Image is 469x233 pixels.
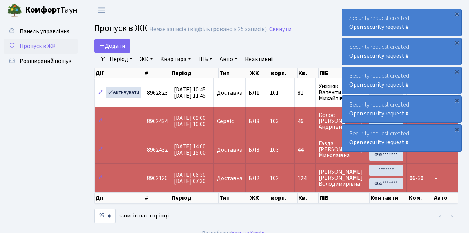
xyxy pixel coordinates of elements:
[217,53,240,65] a: Авто
[298,68,319,78] th: Кв.
[174,171,206,185] span: [DATE] 06:30 [DATE] 07:30
[349,23,409,31] a: Open security request #
[249,68,270,78] th: ЖК
[249,192,270,203] th: ЖК
[249,147,263,153] span: ВЛ3
[249,90,263,96] span: ВЛ1
[298,147,312,153] span: 44
[349,52,409,60] a: Open security request #
[410,174,424,182] span: 06-30
[370,192,408,203] th: Контакти
[298,175,312,181] span: 124
[149,26,268,33] div: Немає записів (відфільтровано з 25 записів).
[174,85,206,100] span: [DATE] 10:45 [DATE] 11:45
[4,24,78,39] a: Панель управління
[349,138,409,146] a: Open security request #
[99,42,125,50] span: Додати
[249,118,263,124] span: ВЛ3
[25,4,78,17] span: Таун
[453,10,461,17] div: ×
[319,112,363,130] span: Колос [PERSON_NAME] Андріївна
[94,209,169,223] label: записів на сторінці
[147,117,168,125] span: 8962434
[319,68,370,78] th: ПІБ
[20,42,56,50] span: Пропуск в ЖК
[219,192,249,203] th: Тип
[453,97,461,104] div: ×
[437,6,460,15] a: ВЛ2 -. К.
[174,114,206,128] span: [DATE] 09:00 [DATE] 10:00
[349,81,409,89] a: Open security request #
[107,53,136,65] a: Період
[342,67,461,94] div: Security request created
[157,53,194,65] a: Квартира
[106,87,141,98] a: Активувати
[319,141,363,158] span: Газда [PERSON_NAME] Миколаївна
[94,22,147,35] span: Пропуск в ЖК
[342,125,461,151] div: Security request created
[94,209,116,223] select: записів на сторінці
[342,96,461,122] div: Security request created
[4,54,78,68] a: Розширений пошук
[298,118,312,124] span: 46
[270,174,279,182] span: 102
[270,192,298,203] th: корп.
[217,90,242,96] span: Доставка
[95,192,144,203] th: Дії
[174,142,206,157] span: [DATE] 14:00 [DATE] 15:00
[319,192,370,203] th: ПІБ
[437,6,460,14] b: ВЛ2 -. К.
[217,175,242,181] span: Доставка
[171,68,219,78] th: Період
[219,68,249,78] th: Тип
[217,147,242,153] span: Доставка
[95,68,144,78] th: Дії
[195,53,215,65] a: ПІБ
[342,9,461,36] div: Security request created
[270,117,279,125] span: 103
[4,39,78,54] a: Пропуск в ЖК
[147,146,168,154] span: 8962432
[20,27,69,36] span: Панель управління
[171,192,219,203] th: Період
[92,4,111,16] button: Переключити навігацію
[270,146,279,154] span: 103
[342,38,461,65] div: Security request created
[298,192,319,203] th: Кв.
[298,90,312,96] span: 81
[137,53,156,65] a: ЖК
[349,109,409,118] a: Open security request #
[144,192,171,203] th: #
[408,192,433,203] th: Ком.
[433,192,458,203] th: Авто
[249,175,263,181] span: ВЛ2
[147,89,168,97] span: 8962823
[269,26,291,33] a: Скинути
[453,125,461,133] div: ×
[147,174,168,182] span: 8962126
[435,174,437,182] span: -
[144,68,171,78] th: #
[319,84,363,101] span: Хижняк Валентина Михайлівна
[270,68,298,78] th: корп.
[25,4,61,16] b: Комфорт
[319,169,363,187] span: [PERSON_NAME] [PERSON_NAME] Володимирівна
[453,68,461,75] div: ×
[94,39,130,53] a: Додати
[217,118,234,124] span: Сервіс
[242,53,275,65] a: Неактивні
[270,89,279,97] span: 101
[7,3,22,18] img: logo.png
[20,57,71,65] span: Розширений пошук
[453,39,461,46] div: ×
